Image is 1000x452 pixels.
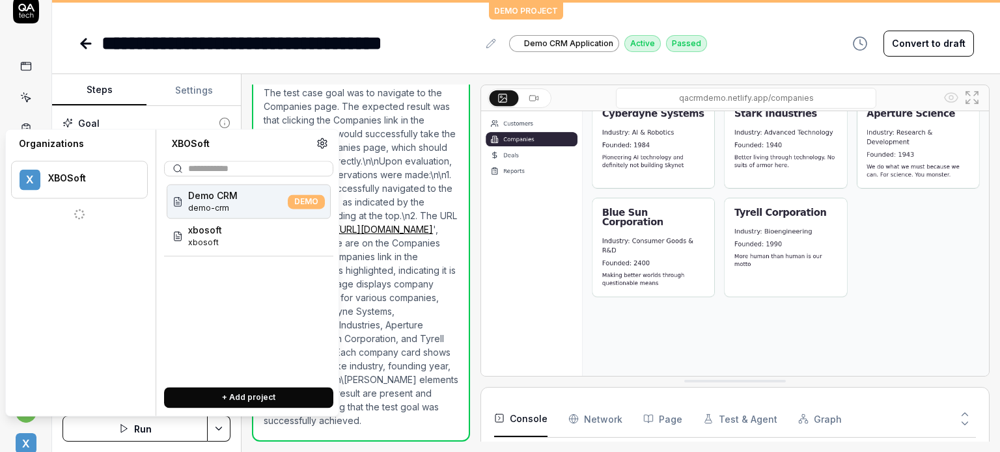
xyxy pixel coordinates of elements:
button: Open in full screen [962,87,982,108]
div: Suggestions [164,181,333,377]
span: Demo CRM Application [524,38,613,49]
button: Network [568,401,622,437]
div: XBOSoft [164,137,316,150]
div: Goal [78,116,100,130]
img: Screenshot [481,66,989,382]
button: Test & Agent [703,401,777,437]
div: XBOSoft [48,173,130,185]
div: Organizations [11,137,148,150]
span: Project ID: KlSt [188,202,238,214]
button: Page [643,401,682,437]
span: X [20,169,40,190]
div: Active [624,35,661,52]
div: Passed [666,35,707,52]
button: Show all interative elements [941,87,962,108]
span: Demo CRM [188,189,238,202]
p: The test case goal was to navigate to the Companies page. The expected result was that clicking t... [264,86,458,427]
span: Project ID: SBkQ [188,237,222,248]
button: Settings [146,75,241,106]
a: Organization settings [316,137,328,153]
span: xbosoft [188,223,222,237]
button: View version history [844,31,876,57]
span: DEMO [288,194,325,209]
button: XXBOSoft [11,161,148,198]
button: + Add project [164,387,333,408]
button: Steps [52,75,146,106]
a: [URL][DOMAIN_NAME] [337,224,433,235]
a: Demo CRM Application [509,34,619,52]
button: Convert to draft [883,31,974,57]
button: Graph [798,401,842,437]
button: Run [62,416,208,442]
button: Console [494,401,548,437]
